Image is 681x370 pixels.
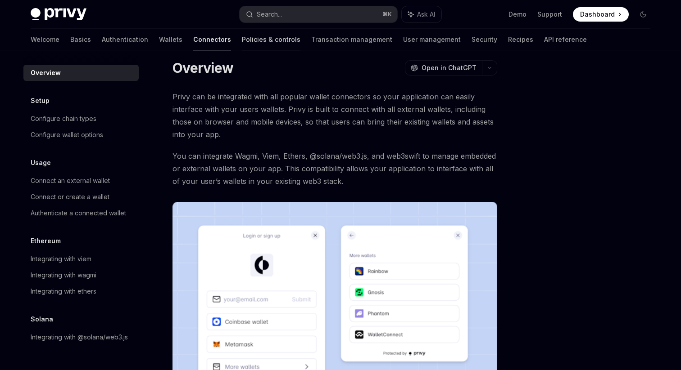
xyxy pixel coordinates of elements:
[311,29,392,50] a: Transaction management
[23,173,139,189] a: Connect an external wallet
[193,29,231,50] a: Connectors
[23,283,139,299] a: Integrating with ethers
[544,29,587,50] a: API reference
[31,286,96,297] div: Integrating with ethers
[31,208,126,218] div: Authenticate a connected wallet
[23,189,139,205] a: Connect or create a wallet
[405,60,482,76] button: Open in ChatGPT
[31,113,96,124] div: Configure chain types
[31,95,50,106] h5: Setup
[70,29,91,50] a: Basics
[636,7,650,22] button: Toggle dark mode
[31,8,86,21] img: dark logo
[23,329,139,345] a: Integrating with @solana/web3.js
[422,63,477,72] span: Open in ChatGPT
[31,29,59,50] a: Welcome
[23,111,139,127] a: Configure chain types
[173,60,233,76] h1: Overview
[537,10,562,19] a: Support
[23,127,139,143] a: Configure wallet options
[31,332,128,343] div: Integrating with @solana/web3.js
[31,129,103,140] div: Configure wallet options
[508,10,527,19] a: Demo
[402,6,441,22] button: Ask AI
[242,29,300,50] a: Policies & controls
[23,251,139,267] a: Integrating with viem
[31,175,110,186] div: Connect an external wallet
[257,9,282,20] div: Search...
[31,254,91,264] div: Integrating with viem
[159,29,182,50] a: Wallets
[173,150,497,187] span: You can integrate Wagmi, Viem, Ethers, @solana/web3.js, and web3swift to manage embedded or exter...
[573,7,629,22] a: Dashboard
[102,29,148,50] a: Authentication
[472,29,497,50] a: Security
[23,205,139,221] a: Authenticate a connected wallet
[31,270,96,281] div: Integrating with wagmi
[173,90,497,141] span: Privy can be integrated with all popular wallet connectors so your application can easily interfa...
[240,6,397,22] button: Search...⌘K
[580,10,615,19] span: Dashboard
[31,67,61,78] div: Overview
[508,29,533,50] a: Recipes
[31,157,51,168] h5: Usage
[31,314,53,325] h5: Solana
[417,10,435,19] span: Ask AI
[382,11,392,18] span: ⌘ K
[403,29,461,50] a: User management
[31,236,61,246] h5: Ethereum
[23,267,139,283] a: Integrating with wagmi
[23,65,139,81] a: Overview
[31,192,109,202] div: Connect or create a wallet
